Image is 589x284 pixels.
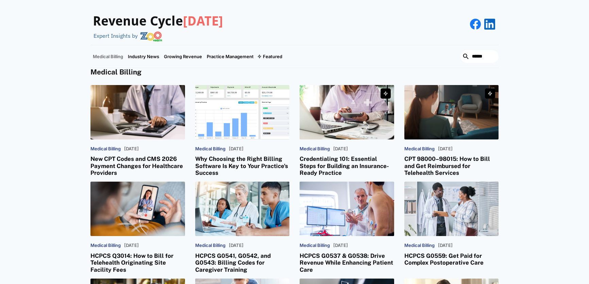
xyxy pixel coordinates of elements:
p: Medical Billing [300,146,330,152]
p: [DATE] [438,243,453,248]
p: [DATE] [229,146,243,152]
a: Revenue Cycle[DATE]Expert Insights by [90,7,223,41]
h3: HCPCS G0559: Get Paid for Complex Postoperative Care [404,252,499,266]
div: Featured [263,54,282,59]
a: Medical Billing[DATE]HCPCS G0537 & G0538: Drive Revenue While Enhancing Patient Care [300,182,394,273]
p: Medical Billing [90,146,121,152]
p: Medical Billing [404,146,435,152]
a: Medical Billing[DATE]HCPCS Q3014: How to Bill for Telehealth Originating Site Facility Fees [90,182,185,273]
a: Medical Billing[DATE]Why Choosing the Right Billing Software Is Key to Your Practice's Success [195,85,290,177]
a: Medical Billing[DATE]HCPCS G0541, G0542, and G0543: Billing Codes for Caregiver Training [195,182,290,273]
a: Medical Billing [90,45,125,68]
a: Medical Billing[DATE]HCPCS G0559: Get Paid for Complex Postoperative Care [404,182,499,266]
div: Expert Insights by [94,33,138,39]
p: [DATE] [229,243,243,248]
p: Medical Billing [195,146,225,152]
a: Medical Billing[DATE]New CPT Codes and CMS 2026 Payment Changes for Healthcare Providers [90,85,185,177]
p: Medical Billing [195,243,225,248]
a: Medical Billing[DATE]Credentialing 101: Essential Steps for Building an Insurance-Ready Practice [300,85,394,177]
a: Industry News [125,45,162,68]
p: [DATE] [438,146,453,152]
h3: HCPCS G0537 & G0538: Drive Revenue While Enhancing Patient Care [300,252,394,273]
h3: Revenue Cycle [93,14,223,29]
a: Practice Management [204,45,256,68]
p: Medical Billing [300,243,330,248]
p: [DATE] [124,243,139,248]
a: Medical Billing[DATE]CPT 98000–98015: How to Bill and Get Reimbursed for Telehealth Services [404,85,499,177]
h3: HCPCS Q3014: How to Bill for Telehealth Originating Site Facility Fees [90,252,185,273]
p: Medical Billing [404,243,435,248]
p: [DATE] [333,146,348,152]
h3: Credentialing 101: Essential Steps for Building an Insurance-Ready Practice [300,155,394,176]
h3: CPT 98000–98015: How to Bill and Get Reimbursed for Telehealth Services [404,155,499,176]
h3: New CPT Codes and CMS 2026 Payment Changes for Healthcare Providers [90,155,185,176]
h3: Why Choosing the Right Billing Software Is Key to Your Practice's Success [195,155,290,176]
h4: Medical Billing [90,68,499,77]
p: [DATE] [333,243,348,248]
a: Growing Revenue [162,45,204,68]
span: [DATE] [183,14,223,29]
p: Medical Billing [90,243,121,248]
p: [DATE] [124,146,139,152]
h3: HCPCS G0541, G0542, and G0543: Billing Codes for Caregiver Training [195,252,290,273]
